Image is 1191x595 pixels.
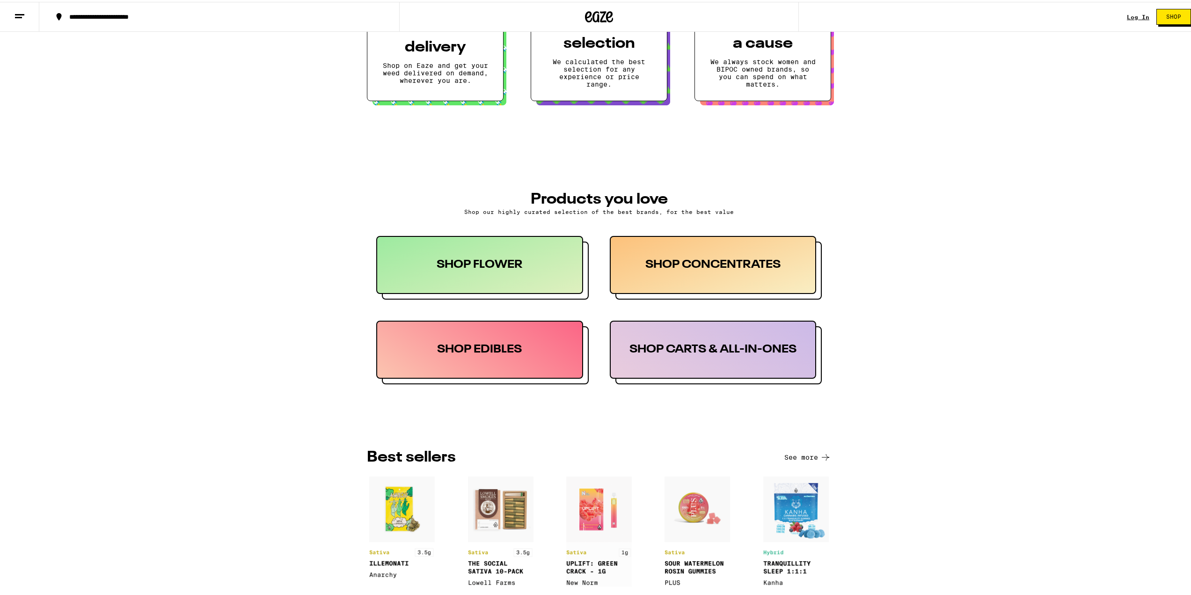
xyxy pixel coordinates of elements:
h3: BEST SELLERS [367,448,456,463]
img: product5 [763,475,829,585]
h3: Dank selection [546,10,652,52]
div: SHOP EDIBLES [376,319,583,377]
span: Shop [1166,12,1181,18]
img: product2 [468,475,533,585]
button: Shop [1156,7,1191,23]
button: SHOP CARTS & ALL-IN-ONES [610,319,822,382]
button: SHOP FLOWER [376,234,589,298]
button: SHOP EDIBLES [376,319,589,382]
img: product3 [566,475,632,585]
h3: On-demand delivery [382,14,488,56]
div: SHOP CARTS & ALL-IN-ONES [610,319,817,377]
button: SHOP CONCENTRATES [610,234,822,298]
p: We calculated the best selection for any experience or price range. [546,56,652,86]
div: SHOP CONCENTRATES [610,234,817,292]
h3: PRODUCTS YOU LOVE [376,190,822,205]
button: See more [784,450,831,461]
img: product1 [369,475,435,577]
a: Log In [1127,12,1149,18]
div: SHOP FLOWER [376,234,583,292]
span: Hi. Need any help? [6,7,67,14]
img: product4 [665,475,730,585]
h3: Cannabis for a cause [710,10,816,52]
p: Shop on Eaze and get your weed delivered on demand, wherever you are. [382,60,488,82]
p: We always stock women and BIPOC owned brands, so you can spend on what matters. [710,56,816,86]
p: Shop our highly curated selection of the best brands, for the best value [376,207,822,213]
